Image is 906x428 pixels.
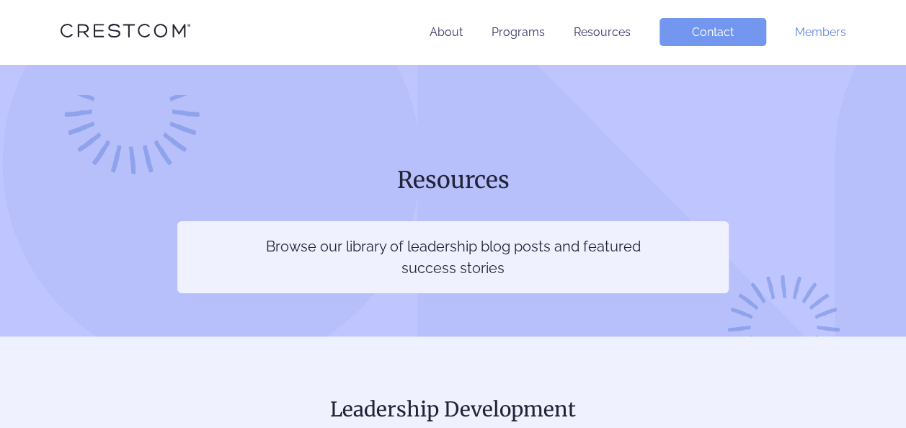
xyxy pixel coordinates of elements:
[795,25,846,39] a: Members
[659,18,766,46] a: Contact
[574,25,631,39] a: Resources
[22,394,884,424] h2: Leadership Development
[492,25,545,39] a: Programs
[265,236,641,279] p: Browse our library of leadership blog posts and featured success stories
[430,25,463,39] a: About
[177,165,729,195] h1: Resources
